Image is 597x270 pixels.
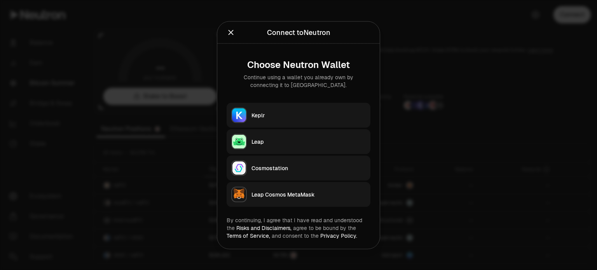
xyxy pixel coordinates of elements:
div: Connect to Neutron [267,27,330,38]
div: By continuing, I agree that I have read and understood the agree to be bound by the and consent t... [227,216,370,239]
img: Cosmostation [232,161,246,175]
button: KeplrKeplr [227,103,370,127]
button: CosmostationCosmostation [227,155,370,180]
img: Leap [232,134,246,148]
div: Cosmostation [251,164,366,172]
button: Close [227,27,235,38]
button: LeapLeap [227,129,370,154]
a: Risks and Disclaimers, [236,224,292,231]
div: Leap Cosmos MetaMask [251,190,366,198]
a: Terms of Service, [227,232,270,239]
div: Choose Neutron Wallet [233,59,364,70]
button: Leap Cosmos MetaMaskLeap Cosmos MetaMask [227,182,370,207]
a: Privacy Policy. [320,232,357,239]
img: Leap Cosmos MetaMask [232,187,246,201]
img: Keplr [232,108,246,122]
div: Continue using a wallet you already own by connecting it to [GEOGRAPHIC_DATA]. [233,73,364,89]
div: Leap [251,138,366,145]
div: Keplr [251,111,366,119]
